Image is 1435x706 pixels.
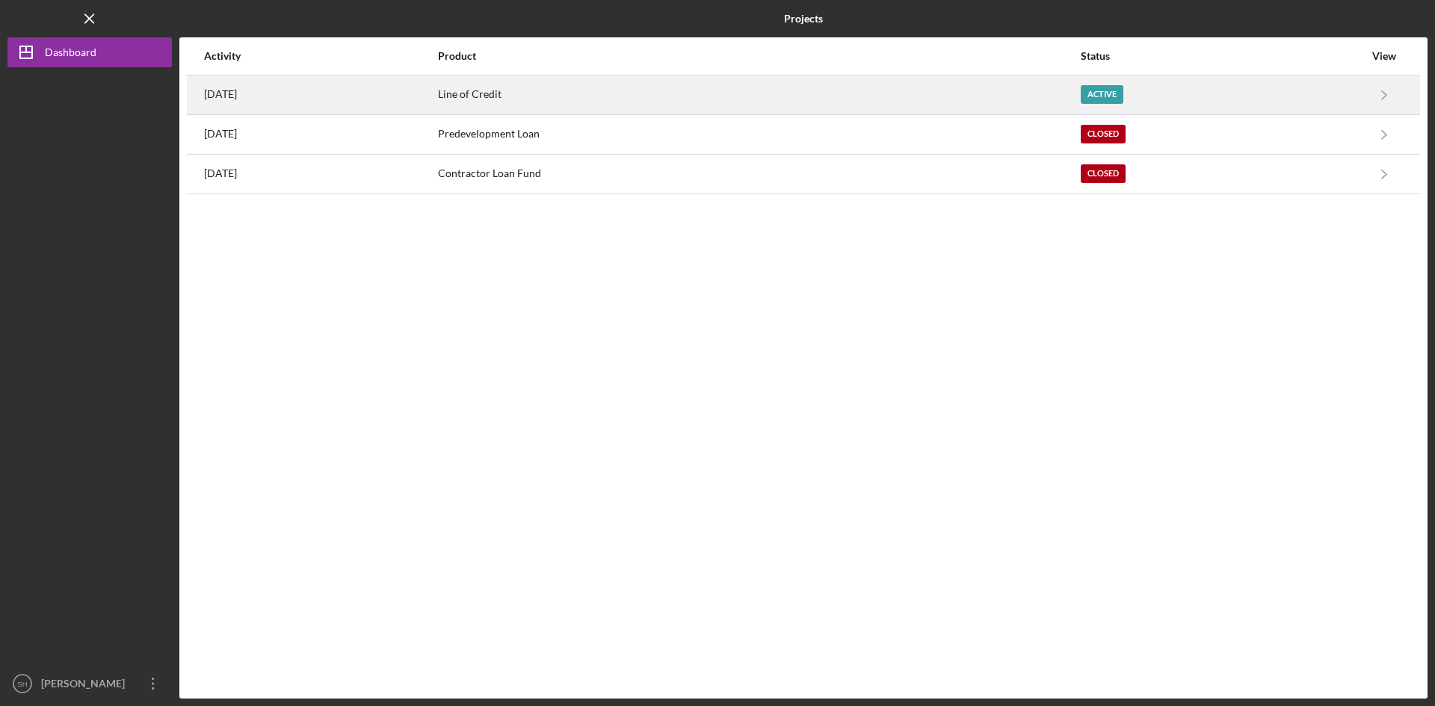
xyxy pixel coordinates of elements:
[438,155,1079,193] div: Contractor Loan Fund
[7,37,172,67] button: Dashboard
[204,128,237,140] time: 2023-09-01 16:56
[1081,125,1126,143] div: Closed
[1081,50,1364,62] div: Status
[784,13,823,25] b: Projects
[37,669,135,702] div: [PERSON_NAME]
[7,669,172,699] button: SH[PERSON_NAME]
[17,680,27,688] text: SH
[438,76,1079,114] div: Line of Credit
[45,37,96,71] div: Dashboard
[438,116,1079,153] div: Predevelopment Loan
[204,167,237,179] time: 2023-08-16 22:04
[1365,50,1403,62] div: View
[1081,164,1126,183] div: Closed
[438,50,1079,62] div: Product
[204,88,237,100] time: 2025-08-21 22:46
[204,50,436,62] div: Activity
[1081,85,1123,104] div: Active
